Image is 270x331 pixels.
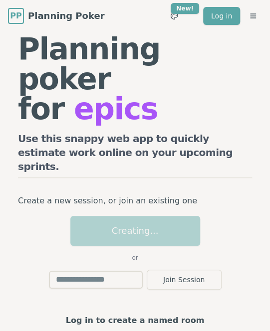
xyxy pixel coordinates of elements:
p: Create a new session, or join an existing one [18,194,252,208]
span: epics [74,91,158,126]
span: or [132,254,138,262]
a: PPPlanning Poker [8,8,104,24]
div: New! [171,3,199,14]
a: Log in [203,7,240,25]
p: Log in to create a named room [66,314,205,328]
span: PP [10,10,21,22]
span: Planning Poker [28,9,104,23]
h1: Planning poker for [18,34,160,124]
h2: Use this snappy web app to quickly estimate work online on your upcoming sprints. [18,132,252,178]
button: Join Session [147,270,222,290]
button: New! [165,7,183,25]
